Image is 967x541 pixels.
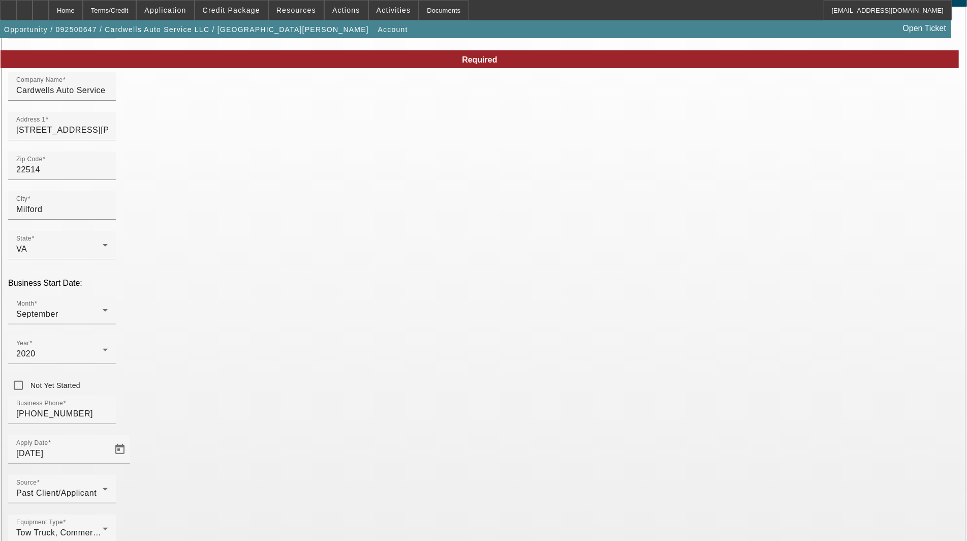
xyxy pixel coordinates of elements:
button: Credit Package [195,1,268,20]
mat-label: Company Name [16,77,63,83]
span: Activities [377,6,411,14]
mat-label: City [16,196,27,202]
span: Resources [276,6,316,14]
mat-label: Business Phone [16,400,63,407]
mat-label: State [16,235,32,242]
span: Opportunity / 092500647 / Cardwells Auto Service LLC / [GEOGRAPHIC_DATA][PERSON_NAME] [4,25,369,34]
button: Account [376,20,411,39]
mat-label: Zip Code [16,156,43,163]
span: September [16,310,58,318]
mat-label: Year [16,340,29,347]
button: Open calendar [110,439,130,460]
label: Not Yet Started [28,380,80,390]
span: Account [378,25,408,34]
mat-label: Equipment Type [16,519,63,526]
mat-label: Address 1 [16,116,45,123]
button: Application [137,1,194,20]
span: 2020 [16,349,36,358]
span: Application [144,6,186,14]
span: Tow Truck, Commercial Truck Other [16,528,154,537]
p: Business Start Date: [8,279,959,288]
mat-label: Apply Date [16,440,48,446]
mat-label: Month [16,300,34,307]
span: Required [462,55,497,64]
span: Actions [332,6,360,14]
button: Resources [269,1,324,20]
span: VA [16,245,27,253]
mat-label: Source [16,479,37,486]
span: Past Client/Applicant [16,489,97,497]
span: Credit Package [203,6,260,14]
button: Actions [325,1,368,20]
a: Open Ticket [899,20,950,37]
button: Activities [369,1,419,20]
